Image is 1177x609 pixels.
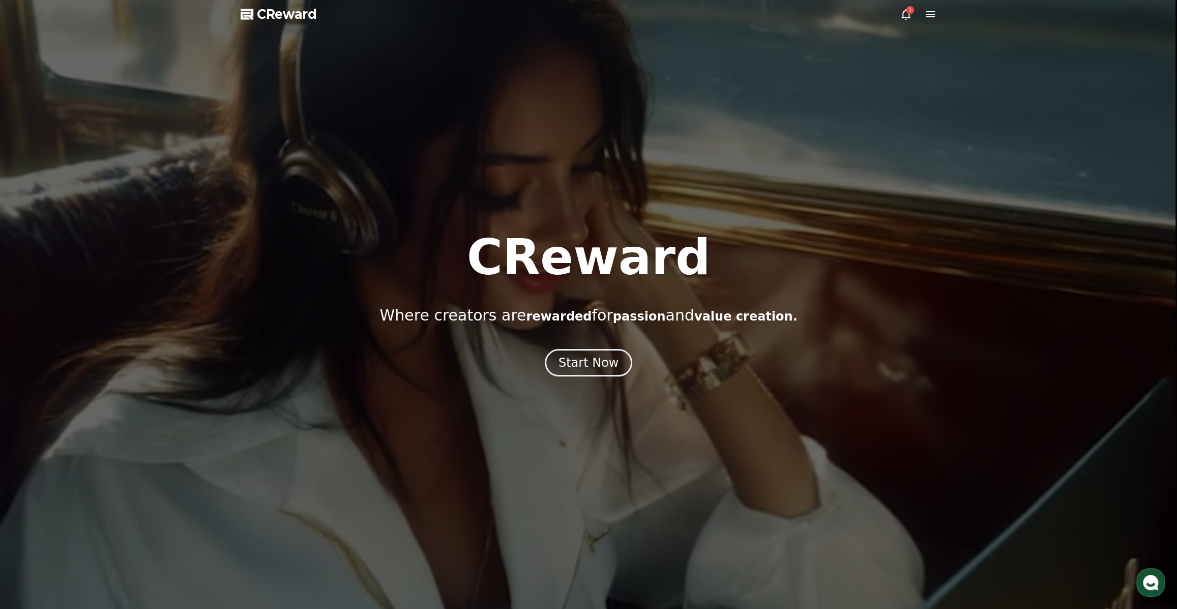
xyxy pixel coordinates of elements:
a: 1 [900,8,912,20]
span: passion [613,309,666,324]
span: Settings [151,338,175,346]
a: Start Now [545,359,633,369]
a: Settings [131,323,195,348]
span: rewarded [526,309,592,324]
a: Messages [67,323,131,348]
div: 1 [906,6,914,14]
span: CReward [257,6,317,22]
span: value creation. [694,309,798,324]
span: Home [26,338,44,346]
h1: CReward [466,233,710,282]
a: Home [3,323,67,348]
button: Start Now [545,349,633,376]
a: CReward [241,6,317,22]
div: Start Now [558,355,619,371]
p: Where creators are for and [379,306,797,325]
span: Messages [84,338,114,346]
